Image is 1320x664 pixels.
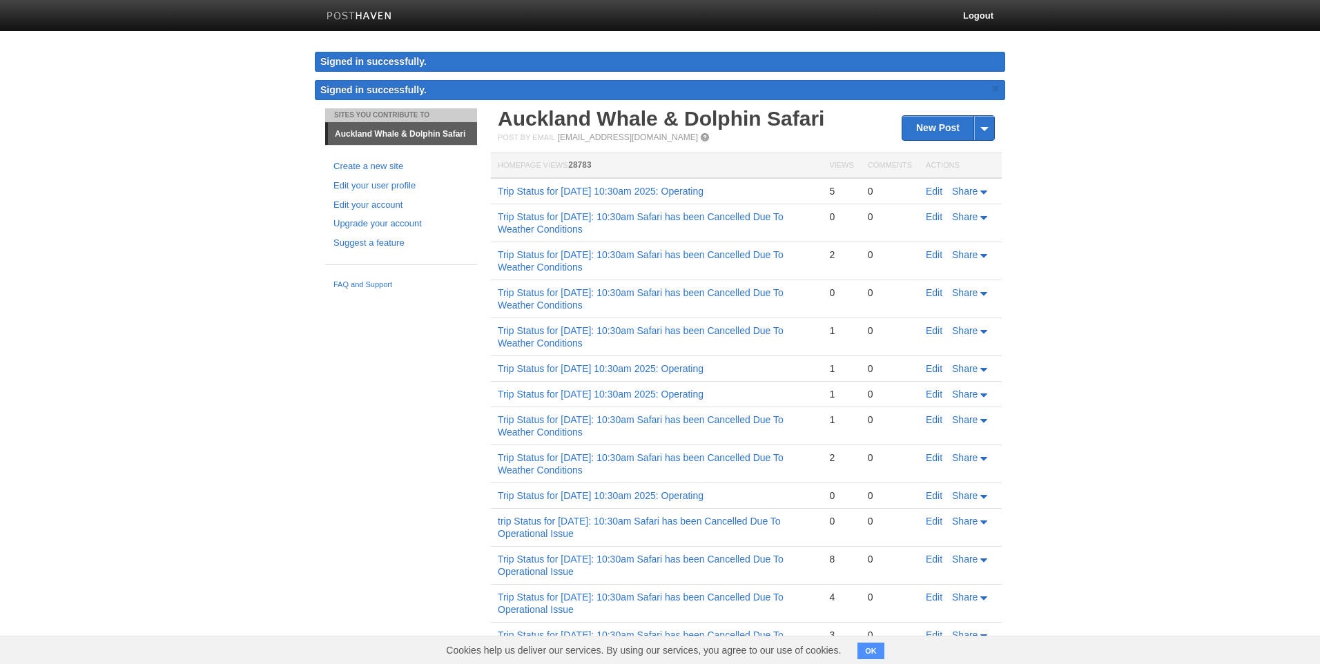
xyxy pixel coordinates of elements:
[498,490,703,501] a: Trip Status for [DATE] 10:30am 2025: Operating
[315,52,1005,72] div: Signed in successfully.
[861,153,919,179] th: Comments
[926,414,942,425] a: Edit
[829,629,853,641] div: 3
[498,133,555,141] span: Post by Email
[498,186,703,197] a: Trip Status for [DATE] 10:30am 2025: Operating
[868,413,912,426] div: 0
[829,413,853,426] div: 1
[568,160,591,170] span: 28783
[952,516,978,527] span: Share
[868,324,912,337] div: 0
[952,414,978,425] span: Share
[952,186,978,197] span: Share
[498,452,784,476] a: Trip Status for [DATE]: 10:30am Safari has been Cancelled Due To Weather Conditions
[926,629,942,641] a: Edit
[333,217,469,231] a: Upgrade your account
[952,592,978,603] span: Share
[952,287,978,298] span: Share
[333,159,469,174] a: Create a new site
[952,363,978,374] span: Share
[868,451,912,464] div: 0
[926,389,942,400] a: Edit
[829,185,853,197] div: 5
[333,198,469,213] a: Edit your account
[498,249,784,273] a: Trip Status for [DATE]: 10:30am Safari has been Cancelled Due To Weather Conditions
[868,629,912,641] div: 0
[829,515,853,527] div: 0
[868,489,912,502] div: 0
[829,489,853,502] div: 0
[498,389,703,400] a: Trip Status for [DATE] 10:30am 2025: Operating
[926,554,942,565] a: Edit
[868,553,912,565] div: 0
[868,515,912,527] div: 0
[498,516,781,539] a: trip Status for [DATE]: 10:30am Safari has been Cancelled Due To Operational Issue
[498,325,784,349] a: Trip Status for [DATE]: 10:30am Safari has been Cancelled Due To Weather Conditions
[498,107,824,130] a: Auckland Whale & Dolphin Safari
[829,553,853,565] div: 8
[868,591,912,603] div: 0
[333,179,469,193] a: Edit your user profile
[926,452,942,463] a: Edit
[868,248,912,261] div: 0
[857,643,884,659] button: OK
[432,636,855,664] span: Cookies help us deliver our services. By using our services, you agree to our use of cookies.
[926,211,942,222] a: Edit
[902,116,994,140] a: New Post
[829,451,853,464] div: 2
[952,452,978,463] span: Share
[868,388,912,400] div: 0
[333,279,469,291] a: FAQ and Support
[498,414,784,438] a: Trip Status for [DATE]: 10:30am Safari has been Cancelled Due To Weather Conditions
[919,153,1002,179] th: Actions
[498,554,784,577] a: Trip Status for [DATE]: 10:30am Safari has been Cancelled Due To Operational Issue
[829,286,853,299] div: 0
[491,153,822,179] th: Homepage Views
[868,185,912,197] div: 0
[325,108,477,122] li: Sites You Contribute To
[952,490,978,501] span: Share
[829,211,853,223] div: 0
[498,287,784,311] a: Trip Status for [DATE]: 10:30am Safari has been Cancelled Due To Weather Conditions
[829,388,853,400] div: 1
[558,133,698,142] a: [EMAIL_ADDRESS][DOMAIN_NAME]
[320,84,427,95] span: Signed in successfully.
[926,363,942,374] a: Edit
[989,80,1002,97] a: ×
[926,249,942,260] a: Edit
[926,186,942,197] a: Edit
[926,490,942,501] a: Edit
[498,363,703,374] a: Trip Status for [DATE] 10:30am 2025: Operating
[868,211,912,223] div: 0
[952,211,978,222] span: Share
[952,554,978,565] span: Share
[822,153,860,179] th: Views
[952,389,978,400] span: Share
[952,325,978,336] span: Share
[926,592,942,603] a: Edit
[498,629,784,653] a: Trip Status for [DATE]: 10:30am Safari has been Cancelled Due To Weather
[327,12,392,22] img: Posthaven-bar
[829,591,853,603] div: 4
[952,249,978,260] span: Share
[829,248,853,261] div: 2
[498,592,784,615] a: Trip Status for [DATE]: 10:30am Safari has been Cancelled Due To Operational Issue
[926,516,942,527] a: Edit
[926,325,942,336] a: Edit
[498,211,784,235] a: Trip Status for [DATE]: 10:30am Safari has been Cancelled Due To Weather Conditions
[868,362,912,375] div: 0
[868,286,912,299] div: 0
[926,287,942,298] a: Edit
[333,236,469,251] a: Suggest a feature
[829,324,853,337] div: 1
[328,123,477,145] a: Auckland Whale & Dolphin Safari
[829,362,853,375] div: 1
[952,629,978,641] span: Share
